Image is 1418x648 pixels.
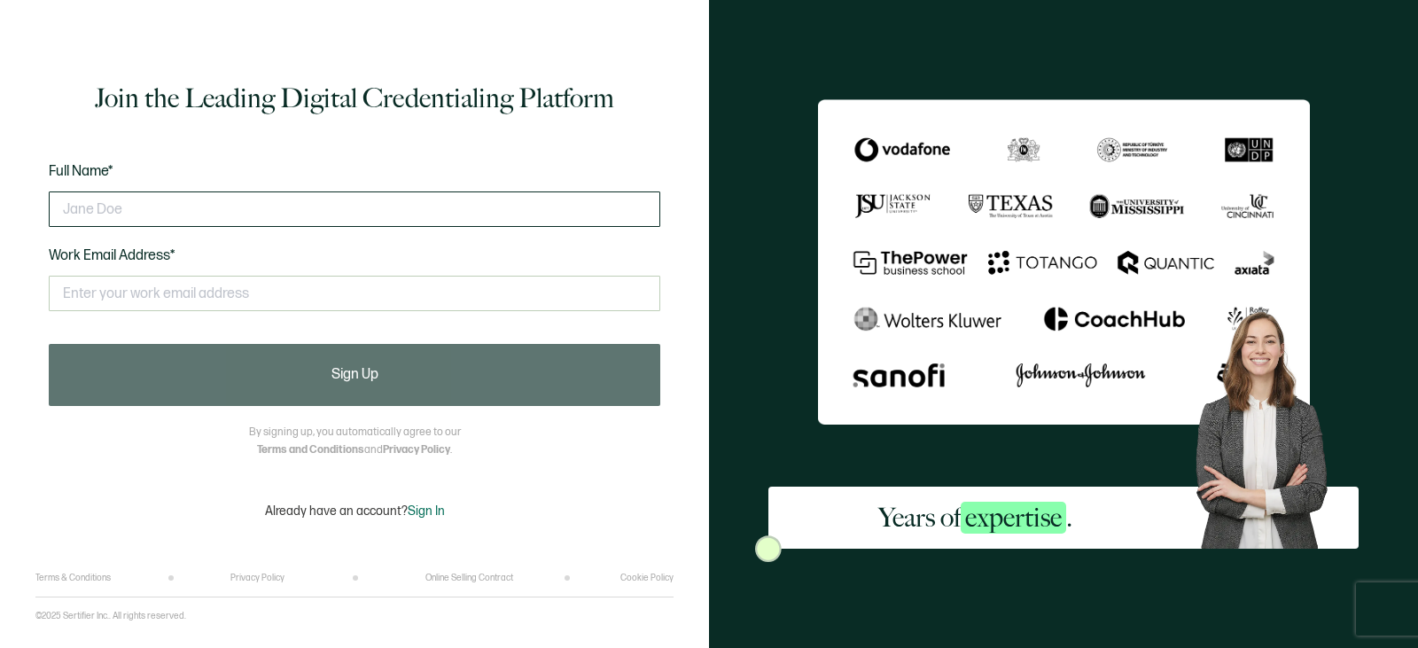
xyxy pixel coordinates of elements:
[49,163,113,180] span: Full Name*
[425,573,513,583] a: Online Selling Contract
[49,247,175,264] span: Work Email Address*
[257,443,364,457] a: Terms and Conditions
[49,191,660,227] input: Jane Doe
[620,573,674,583] a: Cookie Policy
[1181,300,1359,549] img: Sertifier Signup - Years of <span class="strong-h">expertise</span>. Hero
[49,344,660,406] button: Sign Up
[35,573,111,583] a: Terms & Conditions
[95,81,614,116] h1: Join the Leading Digital Credentialing Platform
[961,502,1066,534] span: expertise
[331,368,378,382] span: Sign Up
[49,276,660,311] input: Enter your work email address
[35,611,186,621] p: ©2025 Sertifier Inc.. All rights reserved.
[818,99,1310,424] img: Sertifier Signup - Years of <span class="strong-h">expertise</span>.
[383,443,450,457] a: Privacy Policy
[249,424,461,459] p: By signing up, you automatically agree to our and .
[878,500,1072,535] h2: Years of .
[408,504,445,519] span: Sign In
[755,535,782,562] img: Sertifier Signup
[230,573,284,583] a: Privacy Policy
[265,504,445,519] p: Already have an account?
